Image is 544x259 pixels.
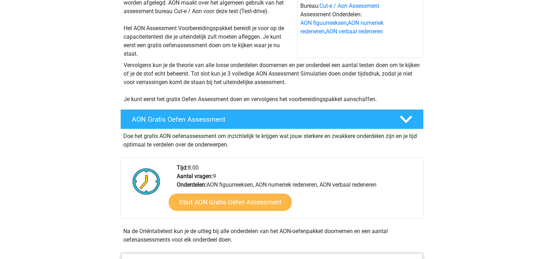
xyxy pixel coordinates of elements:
div: Vervolgens kun je de theorie van alle losse onderdelen doornemen en per onderdeel een aantal test... [121,61,423,104]
a: AON verbaal redeneren [326,28,383,35]
a: Start AON Gratis Oefen Assessment [169,194,291,211]
a: AON Gratis Oefen Assessment [118,109,426,129]
b: Aantal vragen: [177,173,213,180]
div: 8:00 9 AON figuurreeksen, AON numeriek redeneren, AON verbaal redeneren [171,164,423,218]
div: Doe het gratis AON oefenassessment om inzichtelijk te krijgen wat jouw sterkere en zwakkere onder... [120,129,424,149]
div: Na de Oriëntatietest kun je de uitleg bij alle onderdelen van het AON-oefenpakket doornemen en ee... [120,227,424,244]
a: AON figuurreeksen [300,20,347,26]
a: Cut-e / Aon Assessment [319,2,379,9]
b: Tijd: [177,164,188,171]
h4: AON Gratis Oefen Assessment [132,115,388,123]
img: Klok [129,164,164,199]
b: Onderdelen: [177,181,206,188]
